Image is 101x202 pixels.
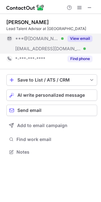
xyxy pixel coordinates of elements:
button: Send email [6,105,97,116]
span: Send email [17,108,41,113]
span: [EMAIL_ADDRESS][DOMAIN_NAME] [15,46,81,52]
button: Find work email [6,135,97,144]
span: AI write personalized message [17,93,85,98]
img: ContactOut v5.3.10 [6,4,44,11]
button: Reveal Button [67,35,92,42]
span: ***@[DOMAIN_NAME] [15,36,59,41]
button: AI write personalized message [6,89,97,101]
div: Save to List / ATS / CRM [17,77,86,83]
button: Reveal Button [67,56,92,62]
div: [PERSON_NAME] [6,19,49,25]
button: Notes [6,148,97,156]
span: Find work email [16,137,95,142]
div: Lead Talent Advisor at [GEOGRAPHIC_DATA] [6,26,97,32]
button: Add to email campaign [6,120,97,131]
span: Notes [16,149,95,155]
button: save-profile-one-click [6,74,97,86]
span: Add to email campaign [17,123,67,128]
